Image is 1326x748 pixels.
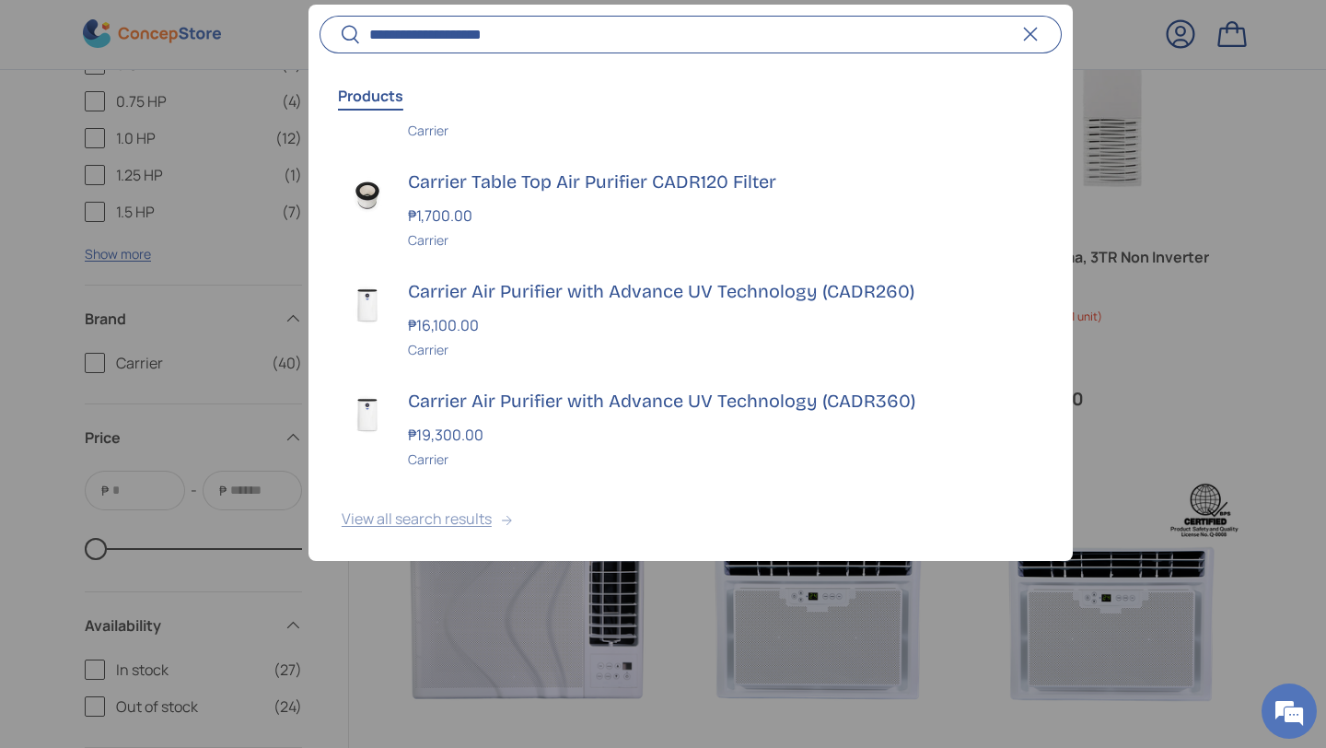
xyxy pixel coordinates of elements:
[342,170,393,222] img: carrier-table-top-air-purifier-cadr120-filter-full-view-concepstore
[308,375,1073,485] a: carrier-cadr360-with-advance-uv-technology-floor-standing-air-purifier-full-view-concepstore Carr...
[408,425,488,445] strong: ₱19,300.00
[408,280,1040,306] h3: Carrier Air Purifier with Advance UV Technology (CADR260)
[96,103,309,127] div: Chat with us now
[342,280,393,332] img: carrier-air-purifier-cadr260-w-advance-uv-technology-full-view-concepstore
[408,450,1040,469] div: Carrier
[408,390,1040,415] h3: Carrier Air Purifier with Advance UV Technology (CADR360)
[408,206,477,227] strong: ₱1,700.00
[308,265,1073,375] a: carrier-air-purifier-cadr260-w-advance-uv-technology-full-view-concepstore Carrier Air Purifier w...
[308,485,1073,562] button: View all search results
[408,170,1040,196] h3: Carrier Table Top Air Purifier CADR120 Filter
[338,75,403,117] button: Products
[408,122,1040,141] div: Carrier
[9,503,351,567] textarea: Type your message and hit 'Enter'
[308,156,1073,265] a: carrier-table-top-air-purifier-cadr120-filter-full-view-concepstore Carrier Table Top Air Purifie...
[408,316,483,336] strong: ₱16,100.00
[408,341,1040,360] div: Carrier
[302,9,346,53] div: Minimize live chat window
[342,390,393,441] img: carrier-cadr360-with-advance-uv-technology-floor-standing-air-purifier-full-view-concepstore
[408,231,1040,251] div: Carrier
[107,232,254,418] span: We're online!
